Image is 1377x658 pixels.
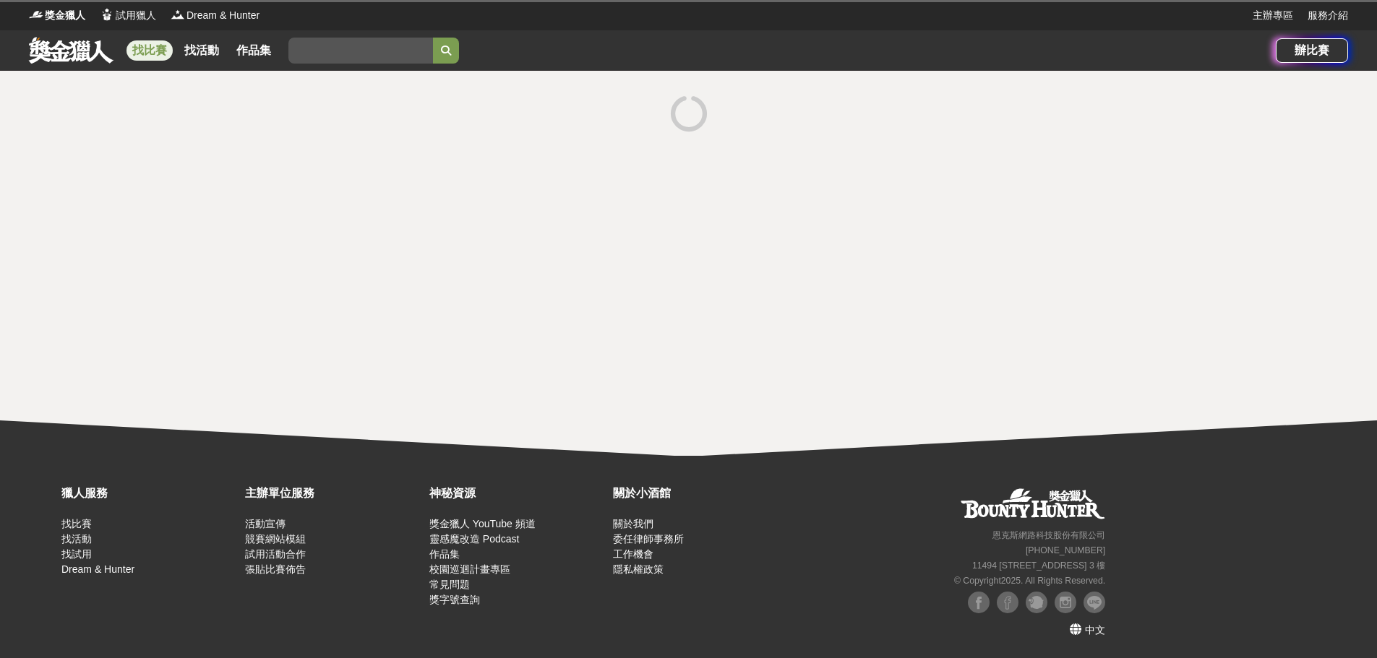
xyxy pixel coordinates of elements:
[245,548,306,560] a: 試用活動合作
[968,592,990,613] img: Facebook
[613,548,653,560] a: 工作機會
[45,8,85,23] span: 獎金獵人
[245,518,286,529] a: 活動宣傳
[992,530,1105,540] small: 恩克斯網路科技股份有限公司
[1085,624,1105,636] span: 中文
[1026,545,1105,555] small: [PHONE_NUMBER]
[429,533,519,545] a: 靈感魔改造 Podcast
[613,563,664,575] a: 隱私權政策
[429,518,536,529] a: 獎金獵人 YouTube 頻道
[61,518,92,529] a: 找比賽
[171,8,259,23] a: LogoDream & Hunter
[61,485,238,502] div: 獵人服務
[245,563,306,575] a: 張貼比賽佈告
[1084,592,1105,613] img: LINE
[429,485,606,502] div: 神秘資源
[179,40,225,61] a: 找活動
[997,592,1018,613] img: Facebook
[613,485,789,502] div: 關於小酒館
[231,40,277,61] a: 作品集
[29,7,43,22] img: Logo
[100,8,156,23] a: Logo試用獵人
[613,533,684,545] a: 委任律師事務所
[429,579,470,590] a: 常見問題
[613,518,653,529] a: 關於我們
[972,560,1105,571] small: 11494 [STREET_ADDRESS] 3 樓
[429,594,480,605] a: 獎字號查詢
[116,8,156,23] span: 試用獵人
[186,8,259,23] span: Dream & Hunter
[1253,8,1293,23] a: 主辦專區
[61,533,92,545] a: 找活動
[61,563,134,575] a: Dream & Hunter
[1055,592,1076,613] img: Instagram
[29,8,85,23] a: Logo獎金獵人
[245,533,306,545] a: 競賽網站模組
[171,7,185,22] img: Logo
[61,548,92,560] a: 找試用
[245,485,421,502] div: 主辦單位服務
[100,7,114,22] img: Logo
[1308,8,1348,23] a: 服務介紹
[1026,592,1047,613] img: Plurk
[954,576,1105,586] small: © Copyright 2025 . All Rights Reserved.
[429,563,510,575] a: 校園巡迴計畫專區
[429,548,460,560] a: 作品集
[126,40,173,61] a: 找比賽
[1276,38,1348,63] a: 辦比賽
